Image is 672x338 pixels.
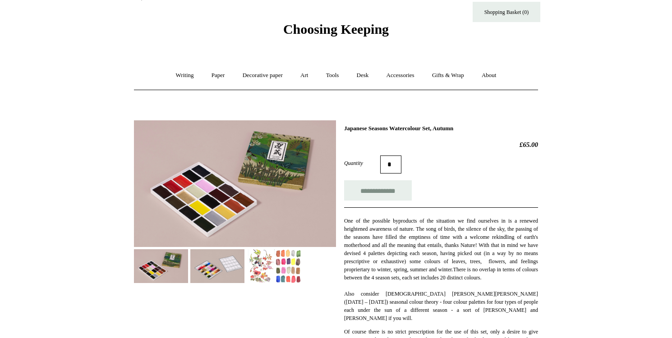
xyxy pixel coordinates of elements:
img: Japanese Seasons Watercolour Set, Autumn [190,249,244,283]
a: Gifts & Wrap [424,64,472,87]
h2: £65.00 [344,141,538,149]
img: Japanese Seasons Watercolour Set, Autumn [247,249,301,283]
a: Tools [318,64,347,87]
span: Also consider [DEMOGRAPHIC_DATA] [PERSON_NAME] [344,291,495,297]
span: ([DATE] – [DATE]) seasonal colour theory - four colour palettes for four types of people each und... [344,299,538,321]
a: Writing [168,64,202,87]
a: Shopping Basket (0) [473,2,540,22]
span: Choosing Keeping [283,22,389,37]
span: One of the possible byproducts of the situation we find ourselves in is a renewed heightened awar... [344,218,538,273]
p: There is no overlap in terms of colours between the 4 season sets, each set includes 20 distinct ... [344,217,538,322]
a: Decorative paper [235,64,291,87]
a: Desk [349,64,377,87]
img: Japanese Seasons Watercolour Set, Autumn [134,120,336,247]
a: About [474,64,505,87]
img: Japanese Seasons Watercolour Set, Autumn [134,249,188,283]
a: Paper [203,64,233,87]
a: Choosing Keeping [283,29,389,35]
a: Art [292,64,316,87]
label: Quantity [344,159,380,167]
a: Accessories [378,64,423,87]
h1: Japanese Seasons Watercolour Set, Autumn [344,125,538,132]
